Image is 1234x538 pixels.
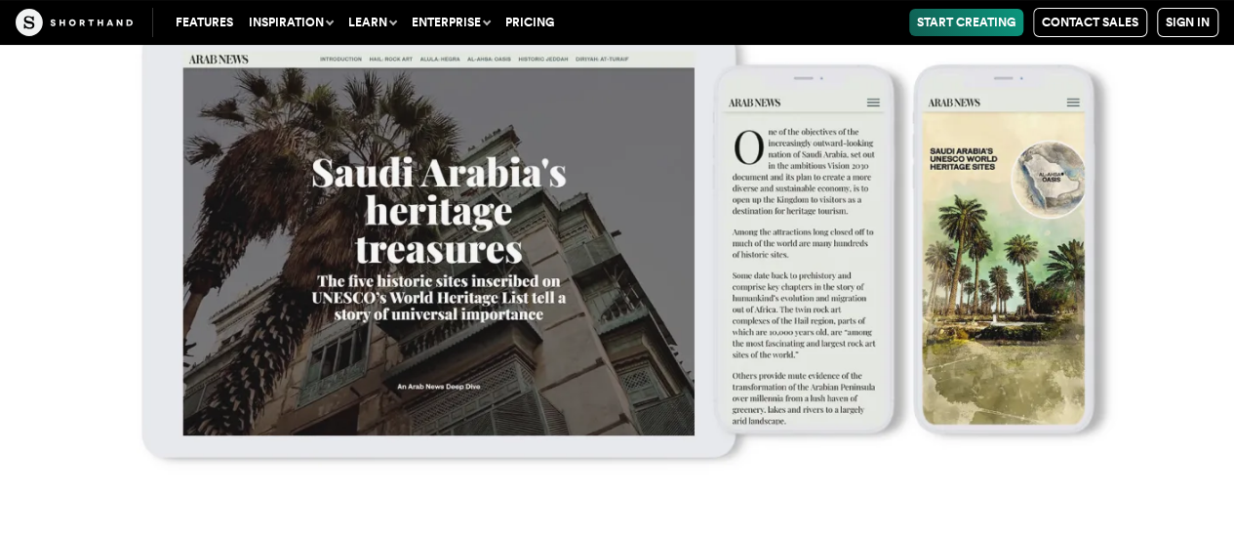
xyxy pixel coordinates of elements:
[909,9,1023,36] a: Start Creating
[39,20,1195,511] img: Screenshots from a Arab News feature story on Saudi Arabia's heritage treasures
[16,9,133,36] img: The Craft
[340,9,404,36] button: Learn
[1157,8,1218,37] a: Sign in
[1033,8,1147,37] a: Contact Sales
[498,9,562,36] a: Pricing
[168,9,241,36] a: Features
[404,9,498,36] button: Enterprise
[241,9,340,36] button: Inspiration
